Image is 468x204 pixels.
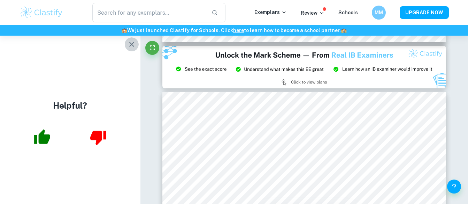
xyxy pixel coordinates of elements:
p: Exemplars [254,8,287,16]
p: Review [301,9,324,17]
input: Search for any exemplars... [92,3,206,22]
h6: We just launched Clastify for Schools. Click to learn how to become a school partner. [1,27,467,34]
h4: Helpful? [53,99,87,112]
img: Ad [162,46,446,88]
button: UPGRADE NOW [400,6,449,19]
span: 🏫 [121,28,127,33]
button: Help and Feedback [447,180,461,194]
a: here [233,28,244,33]
img: Clastify logo [20,6,64,20]
button: MM [372,6,386,20]
button: Fullscreen [145,41,159,55]
a: Schools [338,10,358,15]
span: 🏫 [341,28,347,33]
h6: MM [375,9,383,16]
